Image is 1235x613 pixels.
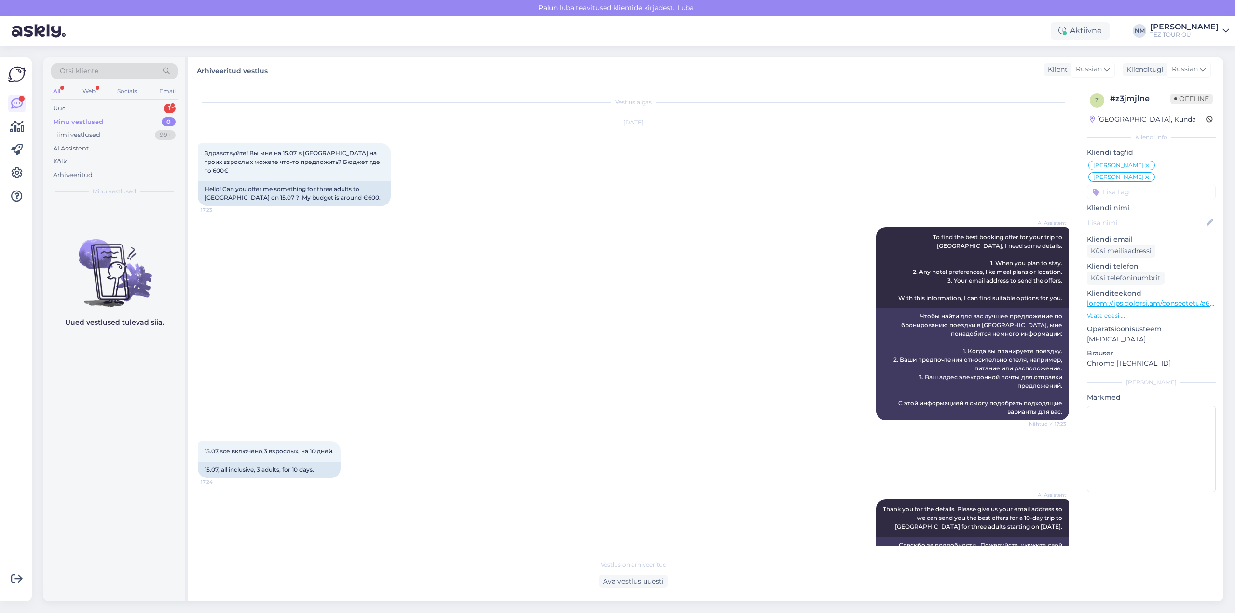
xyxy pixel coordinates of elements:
div: Kõik [53,157,67,166]
span: [PERSON_NAME] [1093,163,1144,168]
div: Minu vestlused [53,117,103,127]
div: NM [1133,24,1146,38]
span: Nähtud ✓ 17:23 [1029,421,1066,428]
p: Märkmed [1087,393,1216,403]
div: Küsi telefoninumbrit [1087,272,1165,285]
span: Russian [1172,64,1198,75]
div: 0 [162,117,176,127]
div: Socials [115,85,139,97]
p: Kliendi telefon [1087,261,1216,272]
input: Lisa nimi [1087,218,1205,228]
p: Kliendi email [1087,234,1216,245]
span: z [1095,96,1099,104]
span: 17:23 [201,206,237,214]
span: 15.07,все включено,3 взрослых, на 10 дней. [205,448,334,455]
div: Email [157,85,178,97]
div: Hello! Can you offer me something for three adults to [GEOGRAPHIC_DATA] on 15.07 ? My budget is a... [198,181,391,206]
div: Kliendi info [1087,133,1216,142]
div: Klient [1044,65,1068,75]
span: Thank you for the details. Please give us your email address so we can send you the best offers f... [883,505,1064,530]
div: Vestlus algas [198,98,1069,107]
div: Aktiivne [1051,22,1110,40]
p: Uued vestlused tulevad siia. [65,317,164,327]
p: Brauser [1087,348,1216,358]
div: Чтобы найти для вас лучшее предложение по бронированию поездки в [GEOGRAPHIC_DATA], мне понадобит... [876,308,1069,420]
div: Ava vestlus uuesti [599,575,668,588]
img: No chats [43,222,185,309]
span: Minu vestlused [93,187,136,196]
div: Web [81,85,97,97]
div: Uus [53,104,65,113]
p: Chrome [TECHNICAL_ID] [1087,358,1216,368]
div: Tiimi vestlused [53,130,100,140]
span: To find the best booking offer for your trip to [GEOGRAPHIC_DATA], I need some details: 1. When y... [898,233,1064,301]
span: Здравствуйте! Вы мне на 15.07 в [GEOGRAPHIC_DATA] на троих взрослых можете что-то предложить? Бюд... [205,150,382,174]
div: 99+ [155,130,176,140]
div: [PERSON_NAME] [1150,23,1219,31]
p: Klienditeekond [1087,288,1216,299]
p: Kliendi nimi [1087,203,1216,213]
p: Operatsioonisüsteem [1087,324,1216,334]
div: [DATE] [198,118,1069,127]
span: AI Assistent [1030,219,1066,227]
div: TEZ TOUR OÜ [1150,31,1219,39]
div: [GEOGRAPHIC_DATA], Kunda [1090,114,1196,124]
span: Luba [674,3,697,12]
div: Klienditugi [1123,65,1164,75]
p: Kliendi tag'id [1087,148,1216,158]
span: [PERSON_NAME] [1093,174,1144,180]
div: All [51,85,62,97]
p: Vaata edasi ... [1087,312,1216,320]
span: Otsi kliente [60,66,98,76]
img: Askly Logo [8,65,26,83]
div: Спасибо за подробности. Пожалуйста, укажите свой адрес электронной почты, чтобы мы могли отправит... [876,537,1069,588]
div: 1 [164,104,176,113]
div: Küsi meiliaadressi [1087,245,1155,258]
span: Vestlus on arhiveeritud [601,560,667,569]
div: AI Assistent [53,144,89,153]
span: Russian [1076,64,1102,75]
div: Arhiveeritud [53,170,93,180]
a: [PERSON_NAME]TEZ TOUR OÜ [1150,23,1229,39]
div: # z3jmjlne [1110,93,1170,105]
span: 17:24 [201,478,237,486]
span: AI Assistent [1030,491,1066,499]
div: 15.07, all inclusive, 3 adults, for 10 days. [198,462,341,478]
label: Arhiveeritud vestlus [197,63,268,76]
p: [MEDICAL_DATA] [1087,334,1216,344]
input: Lisa tag [1087,185,1216,199]
span: Offline [1170,94,1213,104]
div: [PERSON_NAME] [1087,378,1216,387]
